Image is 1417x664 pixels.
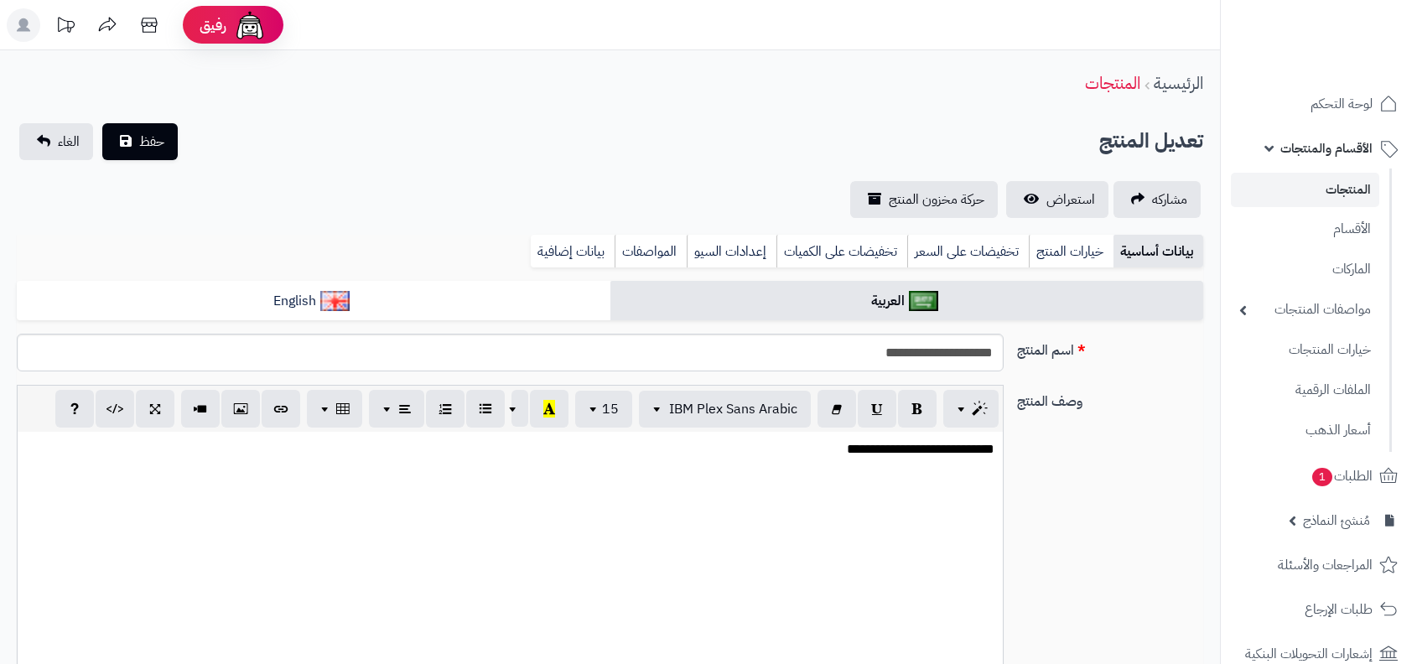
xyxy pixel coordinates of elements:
[17,281,610,322] a: English
[575,391,632,428] button: 15
[602,399,619,419] span: 15
[1231,456,1407,496] a: الطلبات1
[320,291,350,311] img: English
[1231,372,1379,408] a: الملفات الرقمية
[907,235,1029,268] a: تخفيضات على السعر
[1085,70,1140,96] a: المنتجات
[1010,334,1211,361] label: اسم المنتج
[1231,252,1379,288] a: الماركات
[615,235,687,268] a: المواصفات
[1280,137,1373,160] span: الأقسام والمنتجات
[776,235,907,268] a: تخفيضات على الكميات
[639,391,811,428] button: IBM Plex Sans Arabic
[1231,589,1407,630] a: طلبات الإرجاع
[1278,553,1373,577] span: المراجعات والأسئلة
[1099,124,1203,158] h2: تعديل المنتج
[1231,292,1379,328] a: مواصفات المنتجات
[610,281,1204,322] a: العربية
[1113,181,1201,218] a: مشاركه
[531,235,615,268] a: بيانات إضافية
[1231,211,1379,247] a: الأقسام
[233,8,267,42] img: ai-face.png
[1113,235,1203,268] a: بيانات أساسية
[1231,332,1379,368] a: خيارات المنتجات
[58,132,80,152] span: الغاء
[669,399,797,419] span: IBM Plex Sans Arabic
[1029,235,1113,268] a: خيارات المنتج
[19,123,93,160] a: الغاء
[1311,92,1373,116] span: لوحة التحكم
[1311,464,1373,488] span: الطلبات
[850,181,998,218] a: حركة مخزون المنتج
[1231,545,1407,585] a: المراجعات والأسئلة
[102,123,178,160] button: حفظ
[889,189,984,210] span: حركة مخزون المنتج
[1231,84,1407,124] a: لوحة التحكم
[1006,181,1108,218] a: استعراض
[1303,509,1370,532] span: مُنشئ النماذج
[1305,598,1373,621] span: طلبات الإرجاع
[1231,173,1379,207] a: المنتجات
[1152,189,1187,210] span: مشاركه
[44,8,86,46] a: تحديثات المنصة
[1312,468,1332,486] span: 1
[139,132,164,152] span: حفظ
[687,235,776,268] a: إعدادات السيو
[1010,385,1211,412] label: وصف المنتج
[200,15,226,35] span: رفيق
[909,291,938,311] img: العربية
[1231,412,1379,449] a: أسعار الذهب
[1303,42,1401,77] img: logo-2.png
[1154,70,1203,96] a: الرئيسية
[1046,189,1095,210] span: استعراض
